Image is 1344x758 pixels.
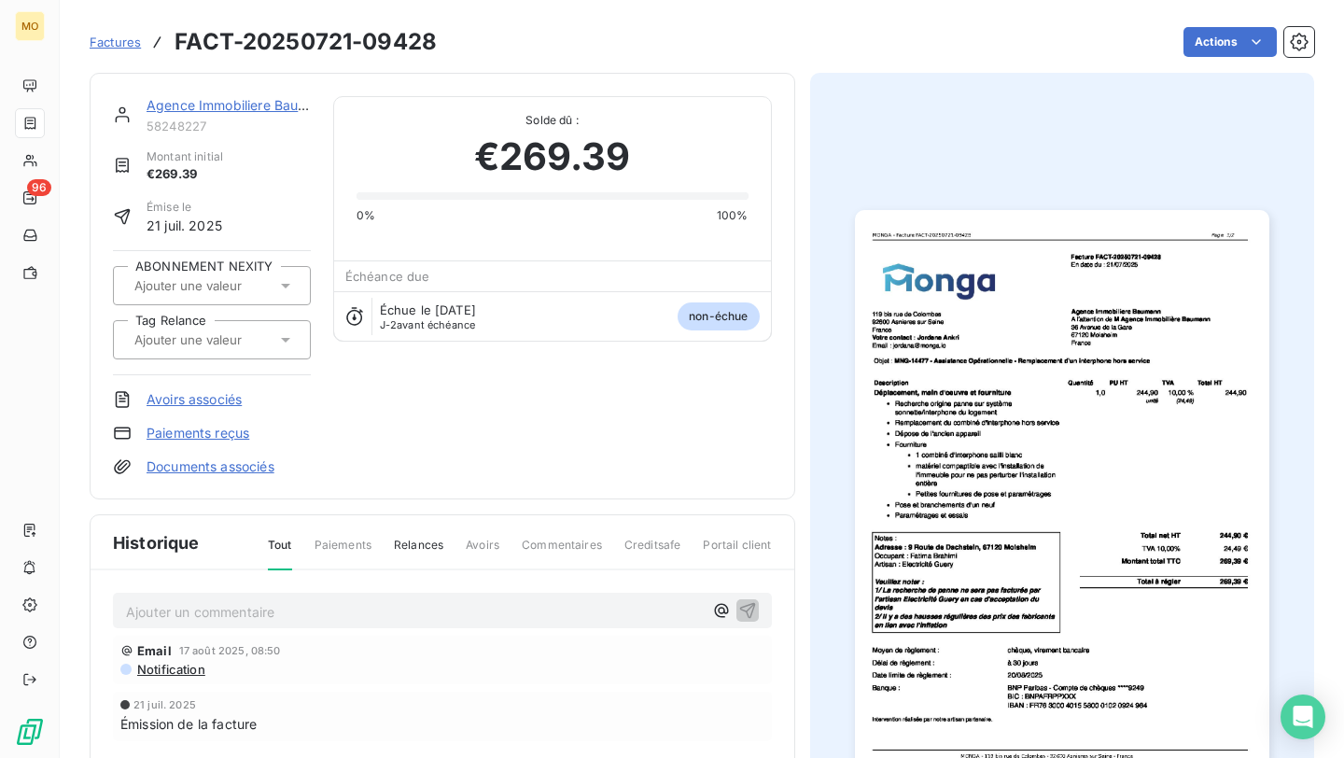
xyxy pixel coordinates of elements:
span: non-échue [678,302,759,330]
h3: FACT-20250721-09428 [175,25,437,59]
button: Actions [1183,27,1277,57]
span: avant échéance [380,319,476,330]
span: Commentaires [522,537,602,568]
span: Factures [90,35,141,49]
span: Avoirs [466,537,499,568]
span: Solde dû : [357,112,749,129]
a: Factures [90,33,141,51]
a: Documents associés [147,457,274,476]
a: 96 [15,183,44,213]
span: Paiements [315,537,371,568]
span: Relances [394,537,443,568]
span: Échéance due [345,269,430,284]
a: Paiements reçus [147,424,249,442]
span: Historique [113,530,200,555]
span: Notification [135,662,205,677]
span: 100% [717,207,749,224]
span: 58248227 [147,119,311,133]
input: Ajouter une valeur [133,277,320,294]
span: Échue le [DATE] [380,302,476,317]
span: 0% [357,207,375,224]
a: Avoirs associés [147,390,242,409]
span: Émission de la facture [120,714,257,734]
div: MO [15,11,45,41]
span: J-2 [380,318,397,331]
span: Tout [268,537,292,570]
div: Open Intercom Messenger [1281,695,1325,739]
span: Émise le [147,199,222,216]
span: 17 août 2025, 08:50 [179,645,281,656]
span: 96 [27,179,51,196]
span: 21 juil. 2025 [147,216,222,235]
span: Montant initial [147,148,223,165]
span: Email [137,643,172,658]
span: 21 juil. 2025 [133,699,196,710]
img: Logo LeanPay [15,717,45,747]
input: Ajouter une valeur [133,331,320,348]
span: Portail client [703,537,771,568]
span: €269.39 [147,165,223,184]
a: Agence Immobiliere Baumann [147,97,332,113]
span: Creditsafe [624,537,681,568]
span: €269.39 [474,129,631,185]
